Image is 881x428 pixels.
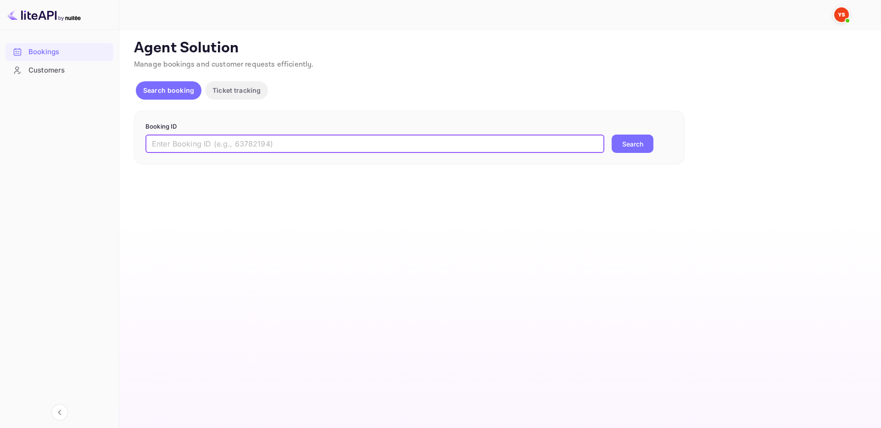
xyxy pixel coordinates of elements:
div: Customers [28,65,109,76]
p: Booking ID [145,122,673,131]
div: Customers [6,62,113,79]
a: Bookings [6,43,113,60]
button: Search [612,135,653,153]
a: Customers [6,62,113,79]
p: Search booking [143,85,194,95]
p: Ticket tracking [212,85,261,95]
span: Manage bookings and customer requests efficiently. [134,60,314,69]
img: Yandex Support [834,7,849,22]
div: Bookings [6,43,113,61]
img: LiteAPI logo [7,7,81,22]
button: Collapse navigation [51,404,68,421]
p: Agent Solution [134,39,864,57]
div: Bookings [28,47,109,57]
input: Enter Booking ID (e.g., 63782194) [145,135,604,153]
